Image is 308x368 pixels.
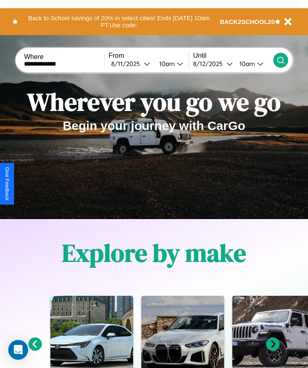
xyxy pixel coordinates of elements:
[155,60,177,68] div: 10am
[233,59,273,68] button: 10am
[193,52,273,59] label: Until
[4,167,10,201] div: Give Feedback
[8,340,28,360] div: Open Intercom Messenger
[111,60,144,68] div: 8 / 11 / 2025
[109,59,153,68] button: 8/11/2025
[24,53,104,61] label: Where
[109,52,189,59] label: From
[18,12,220,31] button: Back to School savings of 20% in select cities! Ends [DATE] 10am PT.Use code:
[220,18,275,25] b: BACK2SCHOOL20
[153,59,189,68] button: 10am
[193,60,227,68] div: 8 / 12 / 2025
[62,236,246,270] h1: Explore by make
[235,60,257,68] div: 10am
